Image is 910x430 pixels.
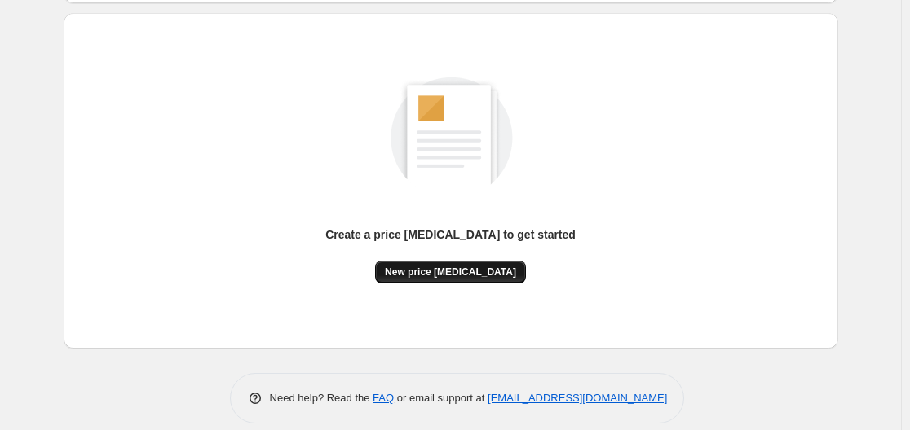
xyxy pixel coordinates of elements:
[375,261,526,283] button: New price [MEDICAL_DATA]
[488,392,667,404] a: [EMAIL_ADDRESS][DOMAIN_NAME]
[394,392,488,404] span: or email support at
[373,392,394,404] a: FAQ
[325,226,576,243] p: Create a price [MEDICAL_DATA] to get started
[270,392,373,404] span: Need help? Read the
[385,265,516,279] span: New price [MEDICAL_DATA]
